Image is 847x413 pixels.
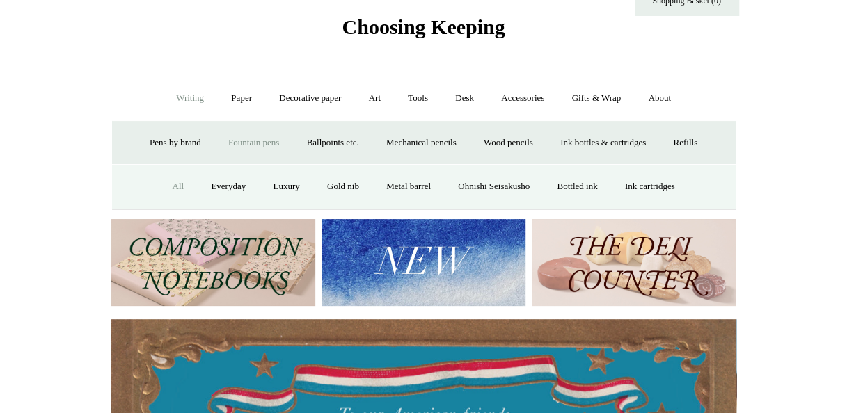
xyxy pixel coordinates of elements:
a: Ink bottles & cartridges [548,124,658,161]
a: Decorative paper [267,80,354,117]
span: Choosing Keeping [342,15,505,38]
a: Ohnishi Seisakusho [445,168,542,205]
a: Ink cartridges [612,168,688,205]
a: All [159,168,196,205]
a: Paper [219,80,264,117]
a: Gifts & Wrap [559,80,633,117]
a: Wood pencils [471,124,546,161]
a: Pens by brand [137,124,214,161]
a: Art [356,80,393,117]
a: Tools [395,80,441,117]
a: Choosing Keeping [342,26,505,36]
a: Ballpoints etc. [294,124,372,161]
a: Gold nib [315,168,372,205]
a: Metal barrel [374,168,443,205]
a: Accessories [489,80,557,117]
a: About [635,80,683,117]
img: New.jpg__PID:f73bdf93-380a-4a35-bcfe-7823039498e1 [322,219,525,306]
a: Mechanical pencils [374,124,469,161]
img: 202302 Composition ledgers.jpg__PID:69722ee6-fa44-49dd-a067-31375e5d54ec [111,219,315,306]
a: Bottled ink [544,168,610,205]
a: Desk [443,80,486,117]
a: Refills [660,124,710,161]
a: Everyday [198,168,258,205]
img: The Deli Counter [532,219,736,306]
a: Luxury [260,168,312,205]
a: Fountain pens [216,124,292,161]
a: Writing [164,80,216,117]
